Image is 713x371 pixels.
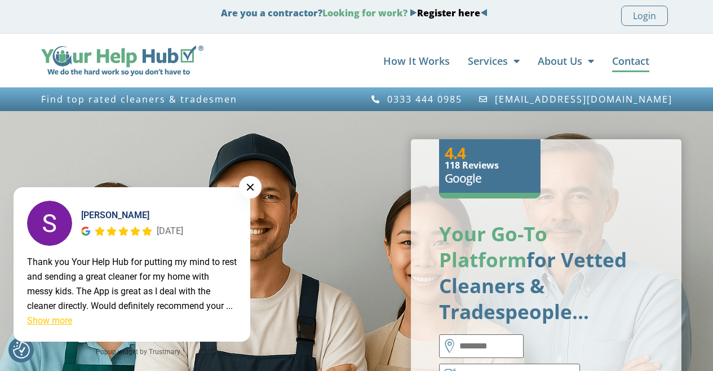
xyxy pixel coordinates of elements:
span: [EMAIL_ADDRESS][DOMAIN_NAME] [492,94,672,104]
h3: Find top rated cleaners & tradesmen [41,94,351,104]
span: 0333 444 0985 [384,94,462,104]
img: Blue Arrow - Left [480,9,488,16]
h5: Google [445,170,535,187]
a: Register here [417,7,480,19]
img: Your Help Hub Wide Logo [41,46,204,76]
a: Popup widget by Trustmary [14,346,263,357]
img: Blue Arrow - Right [410,9,417,16]
nav: Menu [215,50,649,72]
a: Contact [612,50,649,72]
span: Login [633,8,656,23]
h6: 118 Reviews [445,161,535,170]
div: Thank you Your Help Hub for putting my mind to rest and sending a great cleaner for my home with ... [27,255,237,313]
a: How It Works [383,50,450,72]
a: Show more [27,315,72,326]
img: Google Reviews [81,227,90,236]
span: Looking for work? [322,7,408,19]
strong: Are you a contractor? [221,7,488,19]
h3: 4.4 [445,145,535,161]
a: Login [621,6,668,26]
img: Sophie Harrison [27,201,72,246]
p: for Vetted Cleaners & Tradespeople… [439,221,653,325]
a: Services [468,50,520,72]
a: About Us [538,50,594,72]
span: Y [439,220,451,247]
div: [DATE] [157,224,183,238]
a: [EMAIL_ADDRESS][DOMAIN_NAME] [478,94,672,104]
div: [PERSON_NAME] [81,209,183,222]
div: Google [81,227,90,236]
span: our Go-To Platform [439,220,547,273]
a: 0333 444 0985 [371,94,463,104]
